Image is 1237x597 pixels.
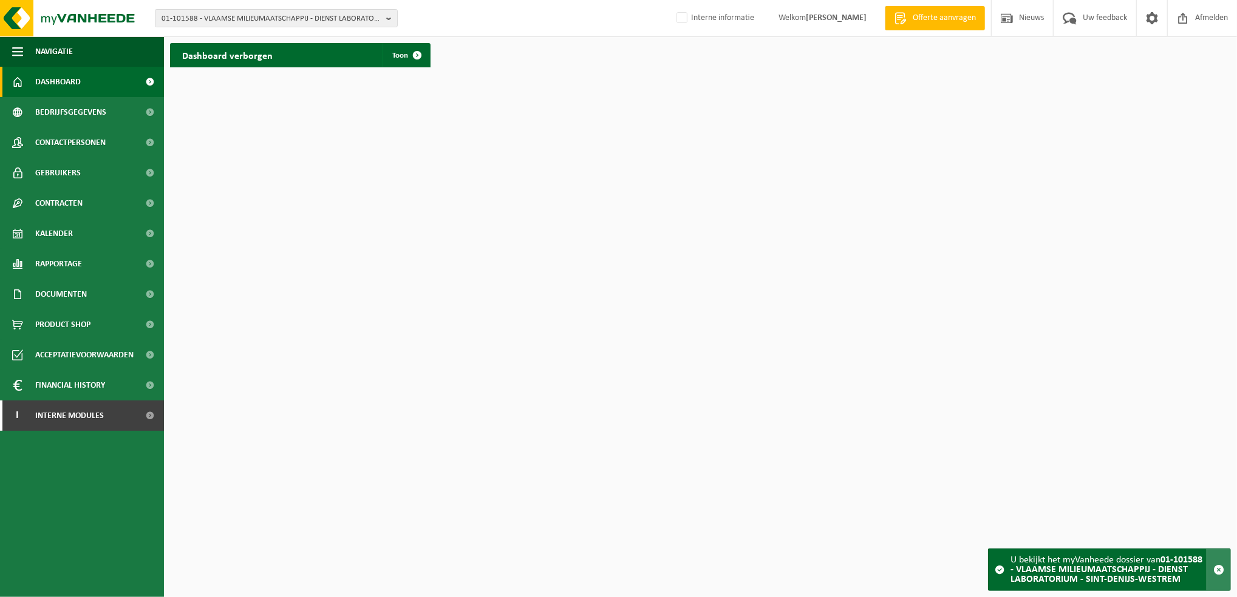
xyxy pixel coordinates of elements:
label: Interne informatie [674,9,754,27]
span: Offerte aanvragen [910,12,979,24]
span: Kalender [35,218,73,249]
span: Navigatie [35,36,73,67]
span: I [12,400,23,431]
button: 01-101588 - VLAAMSE MILIEUMAATSCHAPPIJ - DIENST LABORATORIUM - SINT-DENIJS-WESTREM [155,9,398,27]
a: Offerte aanvragen [885,6,985,30]
span: Rapportage [35,249,82,279]
span: 01-101588 - VLAAMSE MILIEUMAATSCHAPPIJ - DIENST LABORATORIUM - SINT-DENIJS-WESTREM [162,10,381,28]
span: Dashboard [35,67,81,97]
strong: 01-101588 - VLAAMSE MILIEUMAATSCHAPPIJ - DIENST LABORATORIUM - SINT-DENIJS-WESTREM [1010,555,1202,584]
span: Contactpersonen [35,127,106,158]
span: Contracten [35,188,83,218]
span: Documenten [35,279,87,309]
span: Gebruikers [35,158,81,188]
span: Product Shop [35,309,90,340]
strong: [PERSON_NAME] [806,13,867,22]
span: Financial History [35,370,105,400]
span: Bedrijfsgegevens [35,97,106,127]
span: Toon [392,52,408,59]
h2: Dashboard verborgen [170,43,285,67]
a: Toon [383,43,429,67]
div: U bekijkt het myVanheede dossier van [1010,549,1207,590]
span: Acceptatievoorwaarden [35,340,134,370]
span: Interne modules [35,400,104,431]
